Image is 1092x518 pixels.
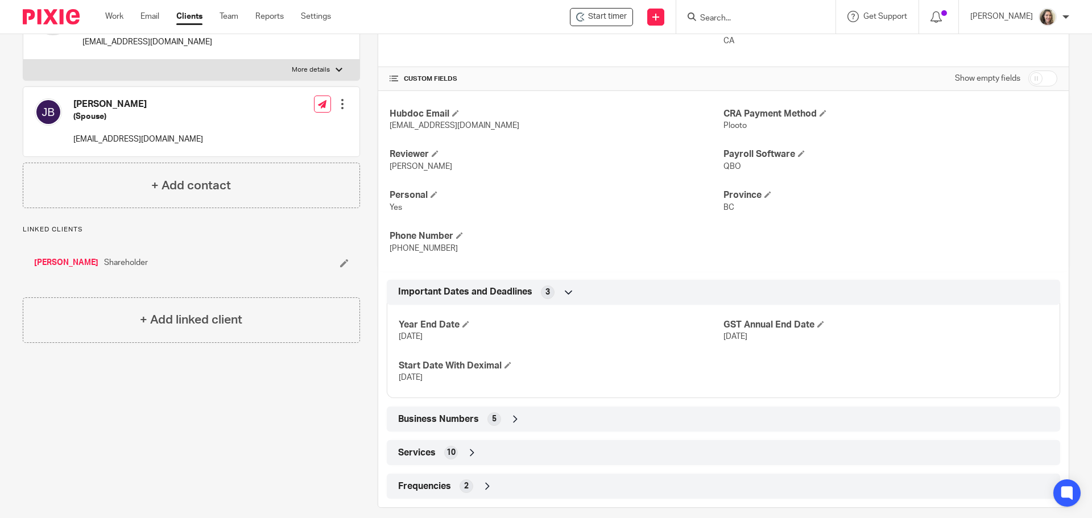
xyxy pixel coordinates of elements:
img: svg%3E [35,98,62,126]
a: Clients [176,11,202,22]
p: [EMAIL_ADDRESS][DOMAIN_NAME] [73,134,203,145]
span: Business Numbers [398,413,479,425]
span: Services [398,447,436,459]
span: Important Dates and Deadlines [398,286,532,298]
span: [PHONE_NUMBER] [390,245,458,252]
span: 3 [545,287,550,298]
p: Linked clients [23,225,360,234]
p: [PERSON_NAME] [970,11,1033,22]
span: QBO [723,163,741,171]
span: Plooto [723,122,747,130]
h4: CUSTOM FIELDS [390,74,723,84]
h4: Phone Number [390,230,723,242]
h4: Year End Date [399,319,723,331]
a: Work [105,11,123,22]
h4: Personal [390,189,723,201]
h5: (Spouse) [73,111,203,122]
a: Reports [255,11,284,22]
div: Tristar Plumbing Solutions Ltd. [570,8,633,26]
label: Show empty fields [955,73,1020,84]
p: More details [292,65,330,74]
a: Settings [301,11,331,22]
h4: Reviewer [390,148,723,160]
span: 2 [464,480,469,492]
h4: Province [723,189,1057,201]
h4: CRA Payment Method [723,108,1057,120]
a: Email [140,11,159,22]
h4: + Add linked client [140,311,242,329]
a: Team [220,11,238,22]
span: Shareholder [104,257,148,268]
img: IMG_7896.JPG [1039,8,1057,26]
span: 5 [492,413,497,425]
p: [EMAIL_ADDRESS][DOMAIN_NAME] [82,36,212,48]
span: [DATE] [723,333,747,341]
span: BC [723,204,734,212]
h4: GST Annual End Date [723,319,1048,331]
p: CA [723,35,1057,47]
h4: + Add contact [151,177,231,194]
span: [DATE] [399,374,423,382]
span: [EMAIL_ADDRESS][DOMAIN_NAME] [390,122,519,130]
span: Frequencies [398,480,451,492]
img: Pixie [23,9,80,24]
input: Search [699,14,801,24]
h4: Payroll Software [723,148,1057,160]
span: [PERSON_NAME] [390,163,452,171]
span: Yes [390,204,402,212]
span: Start timer [588,11,627,23]
h4: Hubdoc Email [390,108,723,120]
h4: Start Date With Deximal [399,360,723,372]
span: [DATE] [399,333,423,341]
span: Get Support [863,13,907,20]
h4: [PERSON_NAME] [73,98,203,110]
a: [PERSON_NAME] [34,257,98,268]
span: 10 [446,447,456,458]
